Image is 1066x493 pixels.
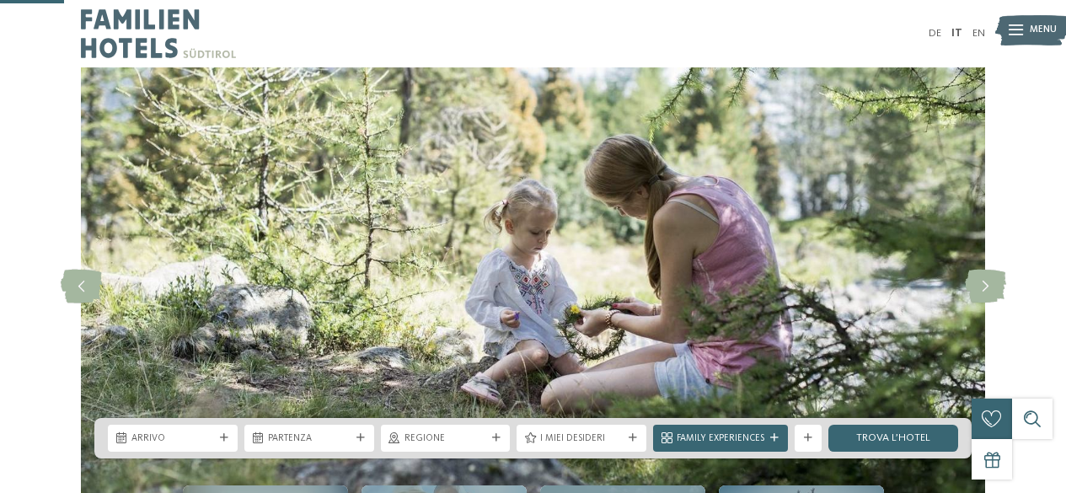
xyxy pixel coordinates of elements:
[972,28,985,39] a: EN
[131,432,214,446] span: Arrivo
[929,28,941,39] a: DE
[540,432,623,446] span: I miei desideri
[828,425,958,452] a: trova l’hotel
[677,432,764,446] span: Family Experiences
[951,28,962,39] a: IT
[1030,24,1057,37] span: Menu
[268,432,351,446] span: Partenza
[404,432,487,446] span: Regione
